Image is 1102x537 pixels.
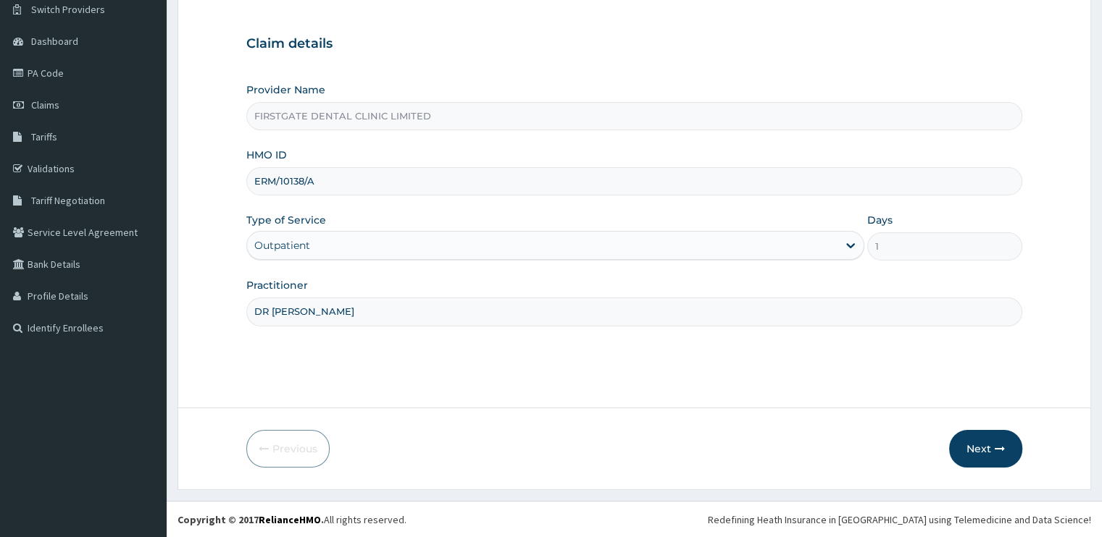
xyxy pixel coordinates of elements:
[31,194,105,207] span: Tariff Negotiation
[246,36,1022,52] h3: Claim details
[31,35,78,48] span: Dashboard
[246,167,1022,195] input: Enter HMO ID
[246,278,308,292] label: Practitioner
[246,430,330,468] button: Previous
[246,213,326,227] label: Type of Service
[246,83,325,97] label: Provider Name
[31,3,105,16] span: Switch Providers
[949,430,1022,468] button: Next
[708,512,1091,527] div: Redefining Heath Insurance in [GEOGRAPHIC_DATA] using Telemedicine and Data Science!
[259,513,321,526] a: RelianceHMO
[246,297,1022,326] input: Enter Name
[867,213,893,227] label: Days
[254,238,310,253] div: Outpatient
[31,98,59,111] span: Claims
[31,130,57,143] span: Tariffs
[246,148,287,162] label: HMO ID
[178,513,324,526] strong: Copyright © 2017 .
